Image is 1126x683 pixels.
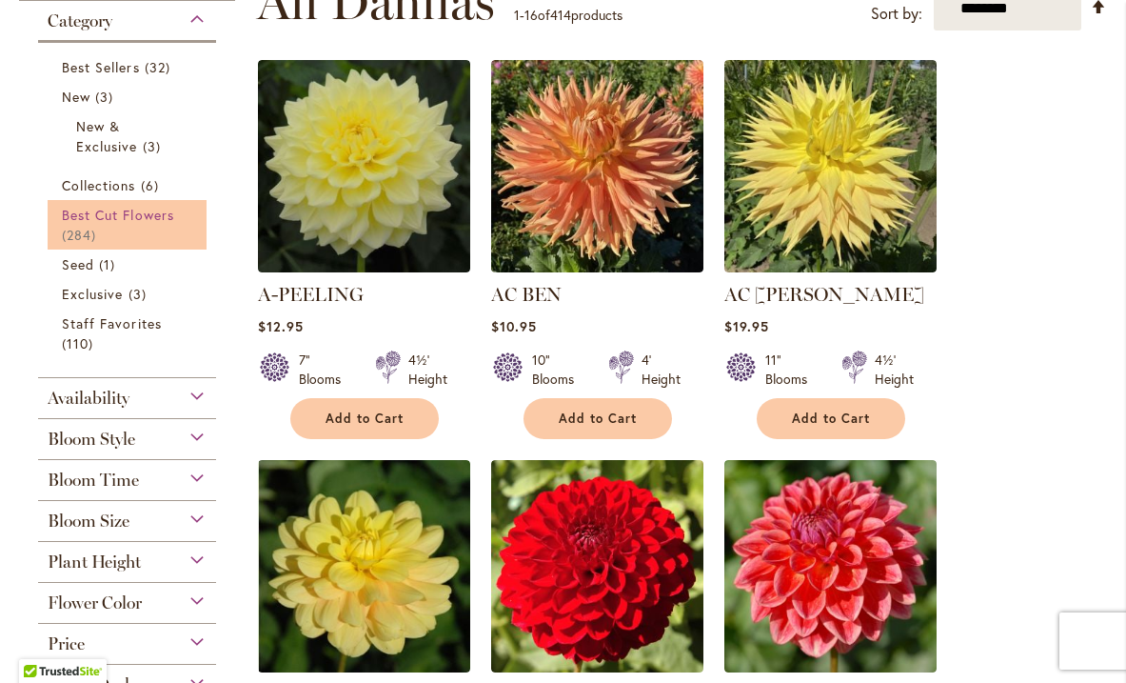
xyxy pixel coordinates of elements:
img: AHOY MATEY [258,460,470,673]
a: A-PEELING [258,283,364,306]
span: Flower Color [48,593,142,613]
span: Add to Cart [559,411,637,427]
span: 32 [145,57,175,77]
span: Add to Cart [326,411,404,427]
span: 16 [524,6,538,24]
a: ALL THAT JAZZ [724,658,937,676]
span: $19.95 [724,317,769,335]
span: Exclusive [62,285,123,303]
button: Add to Cart [757,398,905,439]
button: Add to Cart [290,398,439,439]
a: Staff Favorites [62,313,197,353]
a: Collections [62,175,197,195]
img: ALL THAT JAZZ [724,460,937,673]
a: New &amp; Exclusive [76,116,183,156]
span: Seed [62,255,94,273]
div: 7" Blooms [299,351,352,389]
span: Plant Height [48,552,141,573]
span: 1 [99,254,120,274]
span: Best Cut Flowers [62,206,174,224]
span: Staff Favorites [62,314,162,332]
span: 110 [62,333,98,353]
span: Add to Cart [792,411,870,427]
span: 6 [141,175,164,195]
a: AHOY MATEY [258,658,470,676]
a: Seed [62,254,197,274]
span: Best Sellers [62,58,140,76]
span: New & Exclusive [76,117,137,155]
img: AC Jeri [724,60,937,272]
iframe: Launch Accessibility Center [14,615,68,669]
a: AC BEN [491,283,562,306]
a: New [62,87,197,107]
span: Availability [48,388,129,409]
a: Best Sellers [62,57,197,77]
img: AC BEN [491,60,703,272]
span: 414 [550,6,571,24]
span: New [62,88,90,106]
span: 3 [95,87,118,107]
div: 4' Height [642,351,681,389]
span: $12.95 [258,317,304,335]
div: 4½' Height [408,351,447,389]
span: $10.95 [491,317,537,335]
a: AC [PERSON_NAME] [724,283,924,306]
span: 1 [514,6,520,24]
a: ALI OOP [491,658,703,676]
span: 284 [62,225,101,245]
img: A-Peeling [258,60,470,272]
span: Category [48,10,112,31]
a: Best Cut Flowers [62,205,197,245]
a: A-Peeling [258,258,470,276]
a: Exclusive [62,284,197,304]
span: Collections [62,176,136,194]
a: AC BEN [491,258,703,276]
a: AC Jeri [724,258,937,276]
span: Bloom Time [48,470,139,491]
button: Add to Cart [523,398,672,439]
span: Bloom Style [48,429,135,450]
div: 11" Blooms [765,351,819,389]
div: 4½' Height [875,351,914,389]
span: 3 [143,136,166,156]
div: 10" Blooms [532,351,585,389]
span: Bloom Size [48,511,129,532]
span: 3 [128,284,151,304]
img: ALI OOP [491,460,703,673]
